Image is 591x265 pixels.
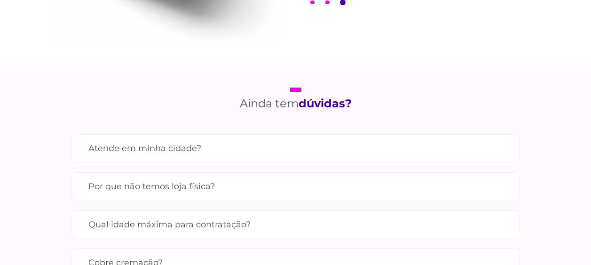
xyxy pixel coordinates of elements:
[88,140,503,157] label: Atende em minha cidade?
[240,88,352,111] h2: Ainda tem
[310,0,315,5] button: 1 of 3
[88,178,503,195] label: Por que não temos loja física?
[299,96,352,110] strong: dúvidas?
[325,0,330,5] button: 2 of 3
[88,217,503,233] label: Qual idade máxima para contratação?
